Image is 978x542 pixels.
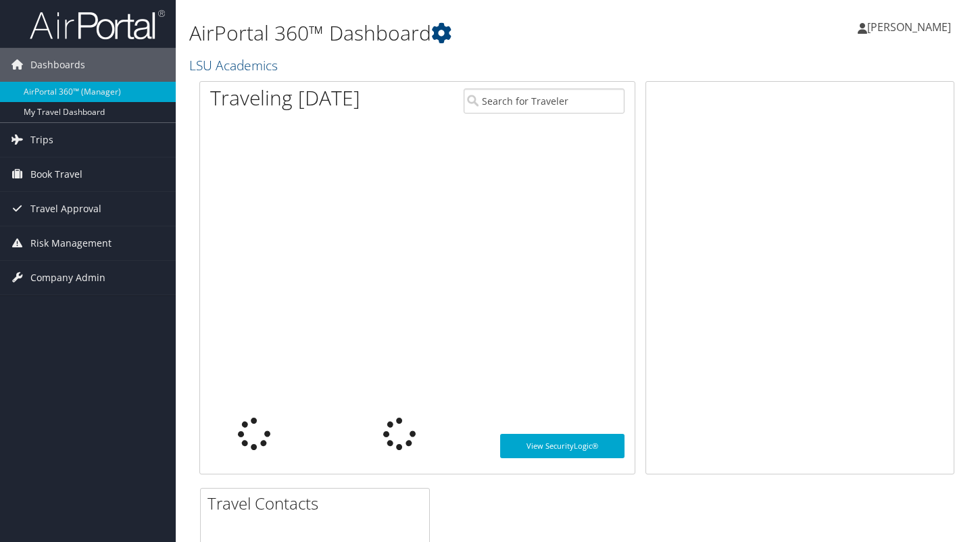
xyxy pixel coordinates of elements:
[210,84,360,112] h1: Traveling [DATE]
[207,492,429,515] h2: Travel Contacts
[500,434,625,458] a: View SecurityLogic®
[464,89,625,114] input: Search for Traveler
[189,56,281,74] a: LSU Academics
[30,226,112,260] span: Risk Management
[30,157,82,191] span: Book Travel
[30,261,105,295] span: Company Admin
[30,123,53,157] span: Trips
[30,48,85,82] span: Dashboards
[858,7,964,47] a: [PERSON_NAME]
[30,9,165,41] img: airportal-logo.png
[30,192,101,226] span: Travel Approval
[189,19,706,47] h1: AirPortal 360™ Dashboard
[867,20,951,34] span: [PERSON_NAME]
